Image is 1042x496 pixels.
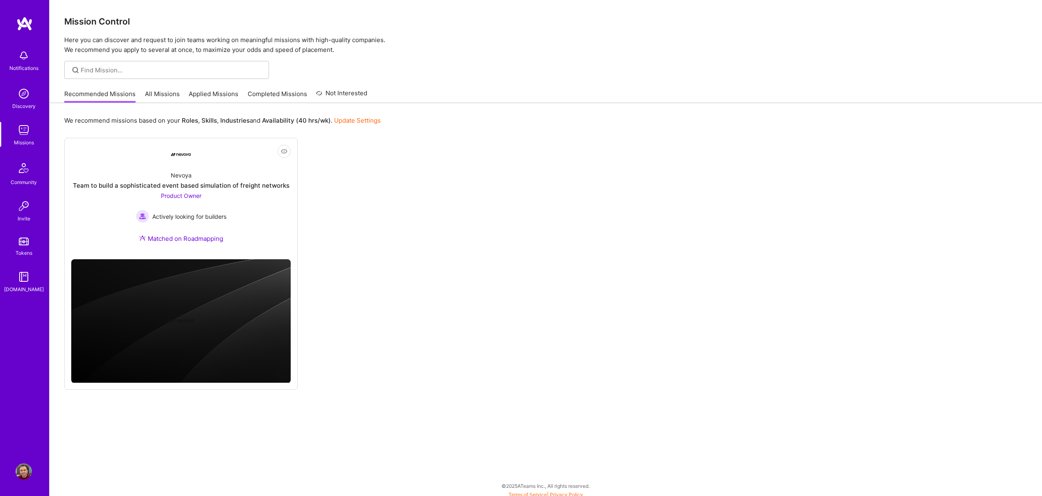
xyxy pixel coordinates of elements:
img: teamwork [16,122,32,138]
a: Applied Missions [189,90,238,103]
input: Find Mission... [81,66,263,74]
a: Update Settings [334,117,381,124]
a: Company LogoNevoyaTeam to build a sophisticated event based simulation of freight networksProduct... [71,145,291,253]
b: Availability (40 hrs/wk) [262,117,331,124]
i: icon SearchGrey [71,65,80,75]
p: We recommend missions based on your , , and . [64,116,381,125]
img: Community [14,158,34,178]
img: discovery [16,85,32,102]
div: Discovery [12,102,36,110]
a: Not Interested [316,88,367,103]
b: Industries [220,117,250,124]
img: guide book [16,269,32,285]
div: [DOMAIN_NAME] [4,285,44,294]
img: Company Logo [171,153,191,156]
i: icon EyeClosed [281,148,287,155]
div: Nevoya [171,171,192,180]
div: Invite [18,214,30,223]
img: Ateam Purple Icon [139,235,146,241]
b: Skills [201,117,217,124]
div: Notifications [9,64,38,72]
img: tokens [19,238,29,245]
span: Product Owner [161,192,201,199]
img: Invite [16,198,32,214]
h3: Mission Control [64,16,1027,27]
img: Actively looking for builders [136,210,149,223]
div: Tokens [16,249,32,257]
img: User Avatar [16,463,32,480]
div: Team to build a sophisticated event based simulation of freight networks [73,181,289,190]
div: Matched on Roadmapping [139,234,223,243]
a: User Avatar [14,463,34,480]
div: Missions [14,138,34,147]
b: Roles [182,117,198,124]
a: Completed Missions [248,90,307,103]
img: bell [16,47,32,64]
img: cover [71,259,291,383]
span: Actively looking for builders [152,212,226,221]
img: logo [16,16,33,31]
a: Recommended Missions [64,90,136,103]
p: Here you can discover and request to join teams working on meaningful missions with high-quality ... [64,35,1027,55]
a: All Missions [145,90,180,103]
img: Company logo [168,308,194,334]
div: Community [11,178,37,186]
